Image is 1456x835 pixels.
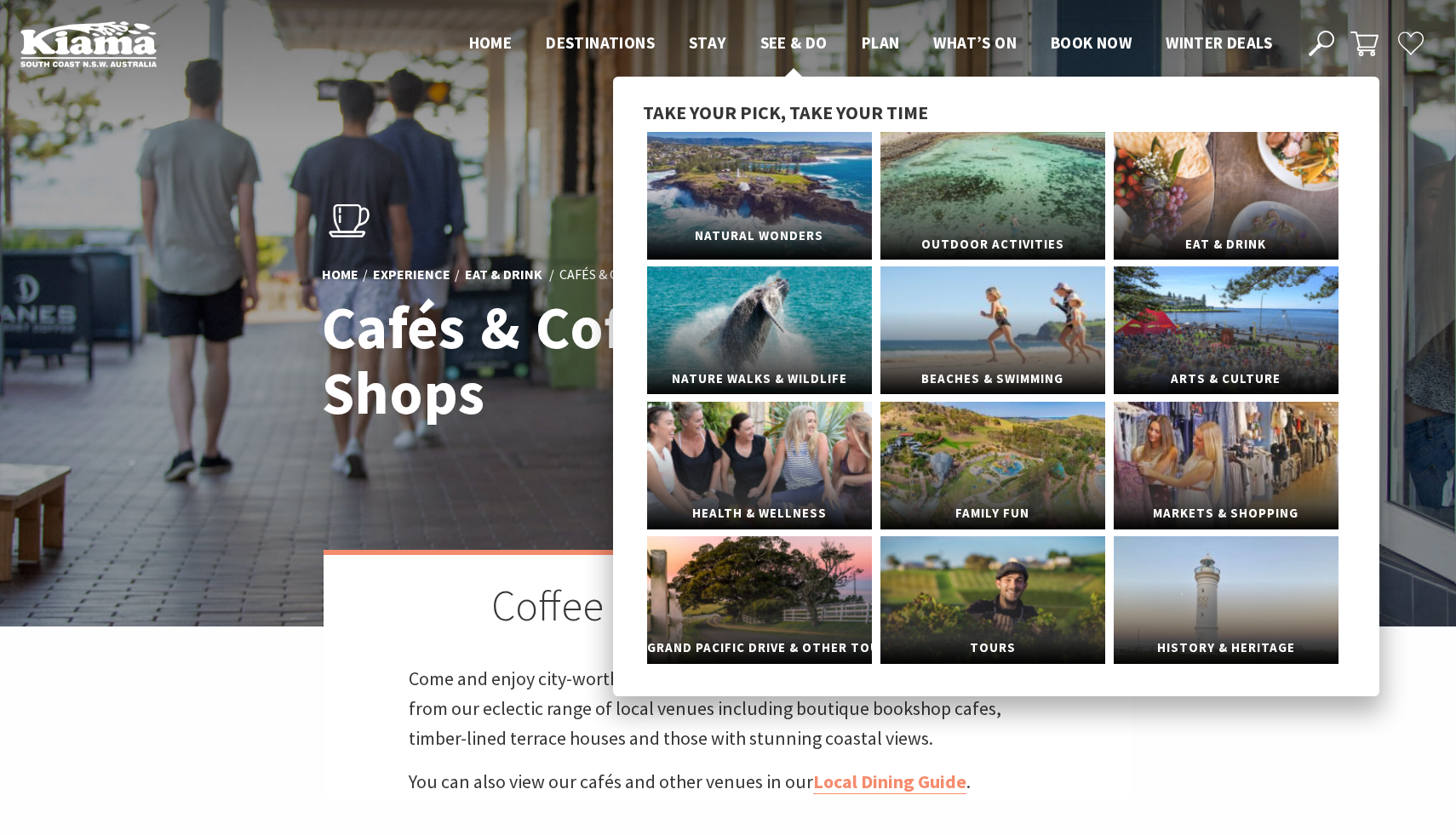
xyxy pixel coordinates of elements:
[880,229,1105,260] span: Outdoor Activities
[647,220,872,252] span: Natural Wonders
[20,20,157,67] img: Kiama Logo
[559,264,699,286] li: Cafés & Coffee Shops
[1114,229,1338,260] span: Eat & Drink
[1051,32,1132,53] span: Book now
[647,363,872,395] span: Nature Walks & Wildlife
[647,632,872,664] span: Grand Pacific Drive & Other Touring
[647,498,872,529] span: Health & Wellness
[880,632,1105,664] span: Tours
[1166,32,1272,53] span: Winter Deals
[322,295,803,426] h1: Cafés & Coffee Shops
[1114,632,1338,664] span: History & Heritage
[813,769,966,794] a: Local Dining Guide
[880,363,1105,395] span: Beaches & Swimming
[933,32,1017,53] span: What’s On
[373,266,450,284] a: Experience
[880,498,1105,529] span: Family Fun
[465,266,542,284] a: Eat & Drink
[760,32,828,53] span: See & Do
[409,580,1047,638] h2: Coffee to write home about
[409,767,1047,797] p: You can also view our cafés and other venues in our .
[1114,498,1338,529] span: Markets & Shopping
[862,32,900,53] span: Plan
[469,32,513,53] span: Home
[452,30,1289,58] nav: Main Menu
[409,664,1047,754] p: Come and enjoy city-worthy coffee without the hustle and bustle. Take your pick from our eclectic...
[322,266,358,284] a: Home
[689,32,726,53] span: Stay
[546,32,655,53] span: Destinations
[643,100,928,124] span: Take your pick, take your time
[1114,363,1338,395] span: Arts & Culture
